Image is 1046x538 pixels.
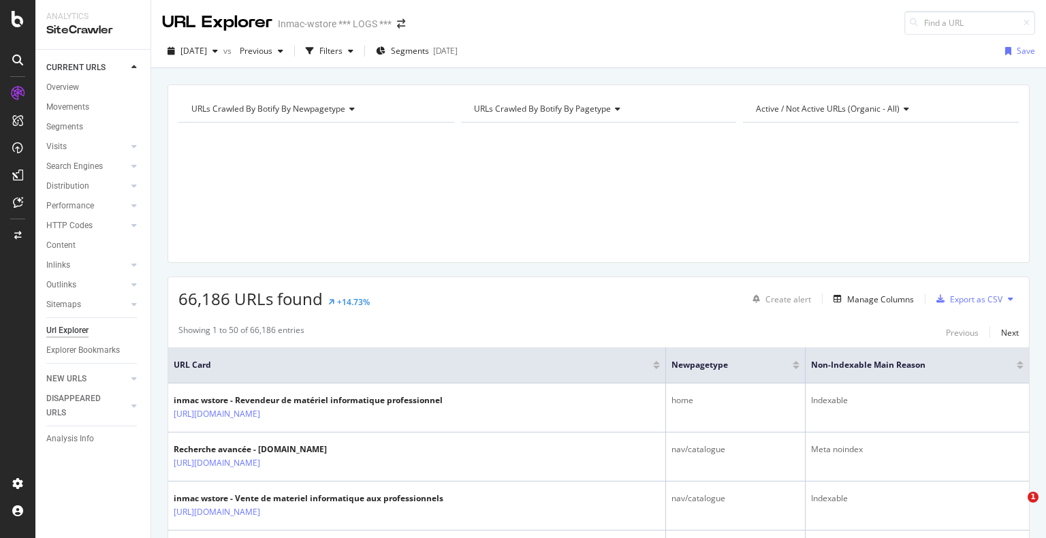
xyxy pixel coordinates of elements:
h4: Active / Not Active URLs [753,98,1007,120]
div: SiteCrawler [46,22,140,38]
button: Create alert [747,288,811,310]
a: [URL][DOMAIN_NAME] [174,505,260,519]
div: Meta noindex [811,443,1024,456]
a: Overview [46,80,141,95]
button: Segments[DATE] [370,40,463,62]
span: Active / Not Active URLs (organic - all) [756,103,900,114]
div: Next [1001,327,1019,338]
div: Analytics [46,11,140,22]
div: Inlinks [46,258,70,272]
div: Performance [46,199,94,213]
div: CURRENT URLS [46,61,106,75]
span: Previous [234,45,272,57]
a: NEW URLS [46,372,127,386]
span: 66,186 URLs found [178,287,323,310]
a: Outlinks [46,278,127,292]
div: Sitemaps [46,298,81,312]
div: Save [1017,45,1035,57]
div: Showing 1 to 50 of 66,186 entries [178,324,304,341]
a: Inlinks [46,258,127,272]
div: Analysis Info [46,432,94,446]
div: Content [46,238,76,253]
div: URL Explorer [162,11,272,34]
div: arrow-right-arrow-left [397,19,405,29]
button: Save [1000,40,1035,62]
a: Url Explorer [46,323,141,338]
div: nav/catalogue [671,443,799,456]
div: Visits [46,140,67,154]
div: inmac wstore - Vente de materiel informatique aux professionnels [174,492,443,505]
a: Segments [46,120,141,134]
button: Next [1001,324,1019,341]
div: NEW URLS [46,372,86,386]
iframe: Intercom live chat [1000,492,1032,524]
div: DISAPPEARED URLS [46,392,115,420]
span: URLs Crawled By Botify By newpagetype [191,103,345,114]
h4: URLs Crawled By Botify By pagetype [471,98,725,120]
div: nav/catalogue [671,492,799,505]
span: newpagetype [671,359,772,371]
span: 1 [1028,492,1039,503]
div: Segments [46,120,83,134]
button: Export as CSV [931,288,1002,310]
h4: URLs Crawled By Botify By newpagetype [189,98,442,120]
a: Content [46,238,141,253]
a: Distribution [46,179,127,193]
a: Performance [46,199,127,213]
a: [URL][DOMAIN_NAME] [174,456,260,470]
div: Recherche avancée - [DOMAIN_NAME] [174,443,327,456]
div: Movements [46,100,89,114]
div: Manage Columns [847,294,914,305]
a: Sitemaps [46,298,127,312]
a: Search Engines [46,159,127,174]
div: Url Explorer [46,323,89,338]
span: Segments [391,45,429,57]
span: 2025 Aug. 1st [180,45,207,57]
div: Explorer Bookmarks [46,343,120,358]
input: Find a URL [904,11,1035,35]
div: [DATE] [433,45,458,57]
button: Previous [234,40,289,62]
button: Previous [946,324,979,341]
a: Analysis Info [46,432,141,446]
div: Distribution [46,179,89,193]
div: Export as CSV [950,294,1002,305]
div: HTTP Codes [46,219,93,233]
a: Movements [46,100,141,114]
div: Outlinks [46,278,76,292]
span: URL Card [174,359,650,371]
div: +14.73% [337,296,370,308]
span: Non-Indexable Main Reason [811,359,996,371]
div: Overview [46,80,79,95]
button: [DATE] [162,40,223,62]
div: Indexable [811,492,1024,505]
a: DISAPPEARED URLS [46,392,127,420]
a: HTTP Codes [46,219,127,233]
button: Filters [300,40,359,62]
div: Create alert [765,294,811,305]
button: Manage Columns [828,291,914,307]
span: vs [223,45,234,57]
a: Visits [46,140,127,154]
div: Filters [319,45,343,57]
div: Indexable [811,394,1024,407]
a: CURRENT URLS [46,61,127,75]
a: Explorer Bookmarks [46,343,141,358]
div: Search Engines [46,159,103,174]
div: Previous [946,327,979,338]
span: URLs Crawled By Botify By pagetype [474,103,611,114]
div: home [671,394,799,407]
a: [URL][DOMAIN_NAME] [174,407,260,421]
div: inmac wstore - Revendeur de matériel informatique professionnel [174,394,443,407]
